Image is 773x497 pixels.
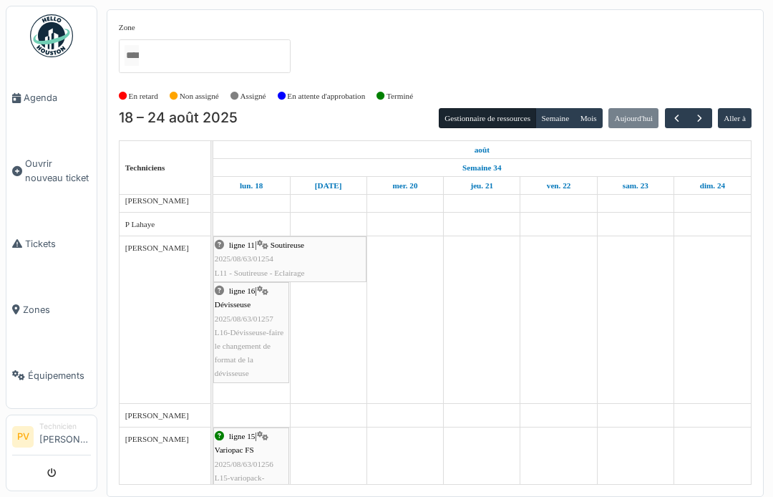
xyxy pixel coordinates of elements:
[215,284,288,380] div: |
[696,177,729,195] a: 24 août 2025
[608,108,658,128] button: Aujourd'hui
[39,421,91,432] div: Technicien
[125,243,189,252] span: [PERSON_NAME]
[125,435,189,443] span: [PERSON_NAME]
[125,196,189,205] span: [PERSON_NAME]
[215,460,273,468] span: 2025/08/63/01256
[28,369,91,382] span: Équipements
[6,131,97,211] a: Ouvrir nouveau ticket
[389,177,421,195] a: 20 août 2025
[125,163,165,172] span: Techniciens
[39,421,91,452] li: [PERSON_NAME]
[25,237,91,251] span: Tickets
[467,177,497,195] a: 21 août 2025
[125,220,155,228] span: P Lahaye
[24,91,91,105] span: Agenda
[125,45,139,66] input: Tous
[129,90,158,102] label: En retard
[215,269,305,277] span: L11 - Soutireuse - Eclairage
[6,276,97,342] a: Zones
[459,159,505,177] a: Semaine 34
[229,241,255,249] span: ligne 11
[665,108,689,129] button: Précédent
[236,177,266,195] a: 18 août 2025
[30,14,73,57] img: Badge_color-CXgf-gQk.svg
[386,90,413,102] label: Terminé
[240,90,266,102] label: Assigné
[125,411,189,420] span: [PERSON_NAME]
[215,445,254,454] span: Variopac FS
[6,211,97,276] a: Tickets
[543,177,575,195] a: 22 août 2025
[12,426,34,448] li: PV
[119,21,135,34] label: Zone
[287,90,365,102] label: En attente d'approbation
[271,241,304,249] span: Soutireuse
[23,303,91,317] span: Zones
[229,286,255,295] span: ligne 16
[6,65,97,131] a: Agenda
[311,177,346,195] a: 19 août 2025
[574,108,603,128] button: Mois
[215,238,365,280] div: |
[619,177,652,195] a: 23 août 2025
[180,90,219,102] label: Non assigné
[215,254,273,263] span: 2025/08/63/01254
[439,108,536,128] button: Gestionnaire de ressources
[535,108,575,128] button: Semaine
[215,314,273,323] span: 2025/08/63/01257
[688,108,711,129] button: Suivant
[215,300,251,309] span: Dévisseuse
[229,432,255,440] span: ligne 15
[119,110,238,127] h2: 18 – 24 août 2025
[471,141,493,159] a: 18 août 2025
[6,342,97,408] a: Équipements
[215,328,283,378] span: L16-Dévisseuse-faire le changement de format de la dévisseuse
[12,421,91,455] a: PV Technicien[PERSON_NAME]
[25,157,91,184] span: Ouvrir nouveau ticket
[718,108,752,128] button: Aller à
